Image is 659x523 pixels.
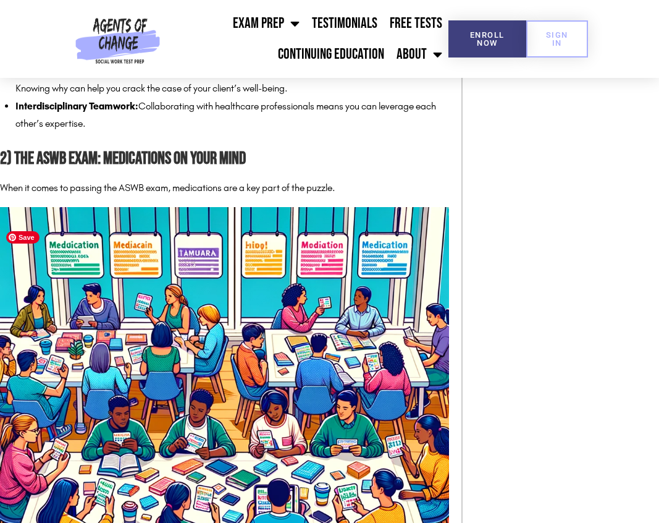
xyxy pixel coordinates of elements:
strong: Interdisciplinary Teamwork: [15,100,138,112]
a: Continuing Education [272,39,390,70]
a: About [390,39,448,70]
a: Testimonials [306,8,384,39]
a: Exam Prep [227,8,306,39]
span: Save [6,231,40,244]
li: Sometimes clients forget to take their meds or they may skip them on purpose. Knowing why can hel... [15,62,449,98]
span: SIGN IN [546,31,568,47]
nav: Menu [164,8,448,70]
a: SIGN IN [526,20,588,57]
a: Enroll Now [448,20,526,57]
li: Collaborating with healthcare professionals means you can leverage each other’s expertise. [15,98,449,134]
a: Free Tests [384,8,448,39]
span: Enroll Now [468,31,506,47]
